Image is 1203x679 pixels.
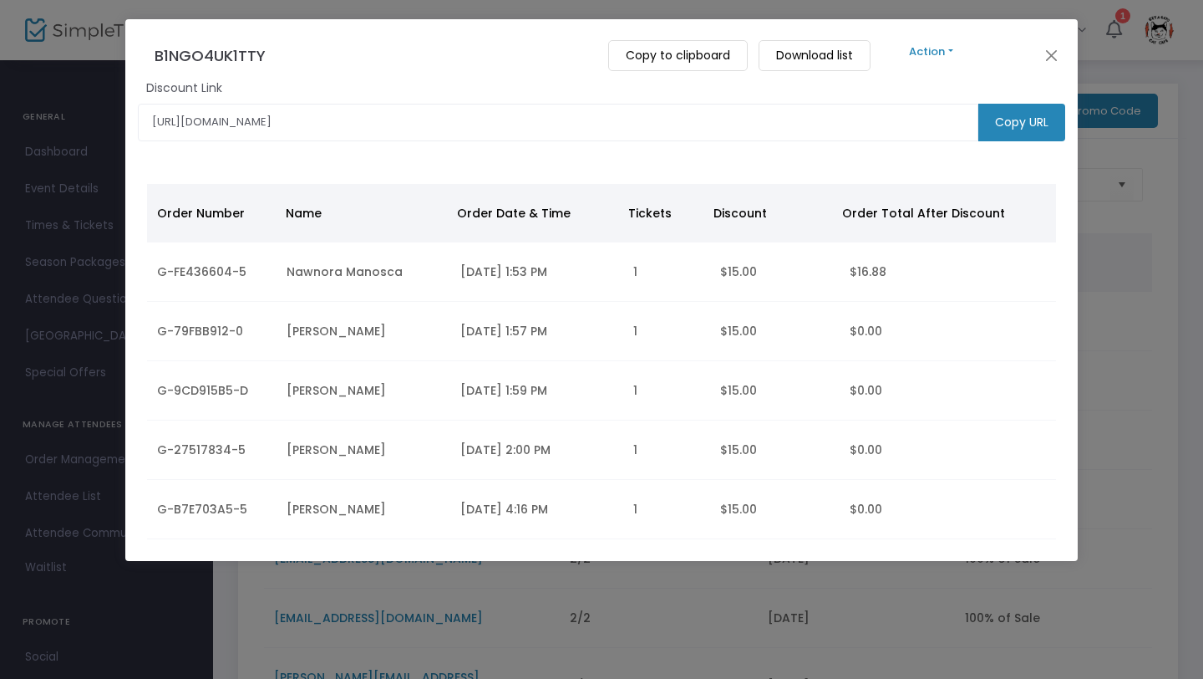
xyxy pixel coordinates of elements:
[710,361,840,421] td: $15.00
[155,44,282,67] h4: B1NGO4UK1TTY
[713,205,767,222] span: Discount
[881,43,982,61] button: Action
[450,480,623,539] td: [DATE] 4:16 PM
[710,421,840,480] td: $15.00
[147,421,277,480] td: G-27517834-5
[710,302,840,361] td: $15.00
[450,361,623,421] td: [DATE] 1:59 PM
[840,242,1056,302] td: $16.88
[623,421,710,480] td: 1
[147,480,277,539] td: G-B7E703A5-5
[840,302,1056,361] td: $0.00
[277,361,449,421] td: [PERSON_NAME]
[710,242,840,302] td: $15.00
[277,302,449,361] td: [PERSON_NAME]
[840,421,1056,480] td: $0.00
[978,104,1065,141] m-button: Copy URL
[840,361,1056,421] td: $0.00
[1041,44,1063,66] button: Close
[147,302,277,361] td: G-79FBB912-0
[623,361,710,421] td: 1
[286,205,322,222] span: Name
[759,40,871,71] m-button: Download list
[623,480,710,539] td: 1
[450,421,623,480] td: [DATE] 2:00 PM
[277,480,449,539] td: [PERSON_NAME]
[840,480,1056,539] td: $0.00
[457,205,571,222] span: Order Date & Time
[710,480,840,539] td: $15.00
[623,302,710,361] td: 1
[623,242,710,302] td: 1
[146,79,222,97] m-panel-subtitle: Discount Link
[277,421,449,480] td: [PERSON_NAME]
[277,242,449,302] td: Nawnora Manosca
[450,302,623,361] td: [DATE] 1:57 PM
[608,40,748,71] m-button: Copy to clipboard
[157,205,245,222] span: Order Number
[147,361,277,421] td: G-9CD915B5-D
[842,205,1005,222] span: Order Total After Discount
[628,205,672,222] span: Tickets
[147,242,277,302] td: G-FE436604-5
[147,184,1056,539] div: Data table
[450,242,623,302] td: [DATE] 1:53 PM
